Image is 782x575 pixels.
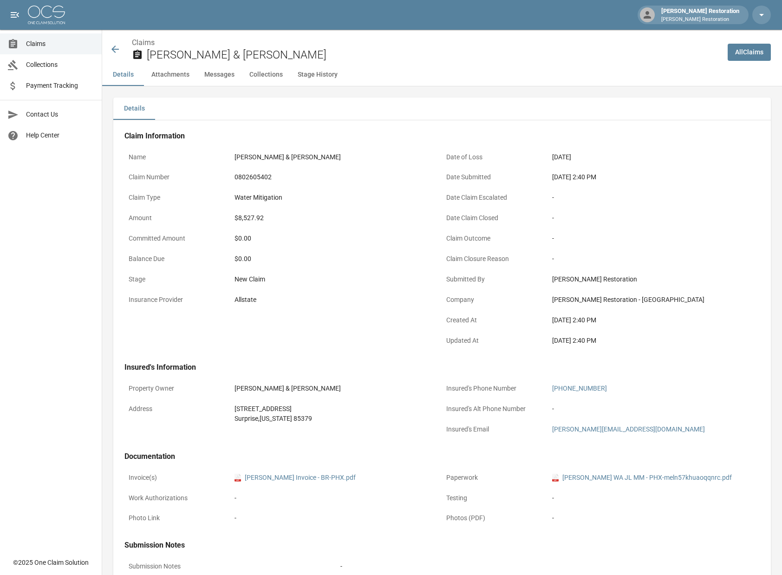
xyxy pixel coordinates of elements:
[132,37,720,48] nav: breadcrumb
[124,291,230,309] p: Insurance Provider
[552,473,732,483] a: pdf[PERSON_NAME] WA JL MM - PHX-meln57khuaoqqnrc.pdf
[124,189,230,207] p: Claim Type
[552,213,756,223] div: -
[442,311,548,329] p: Created At
[442,509,548,527] p: Photos (PDF)
[552,274,756,284] div: [PERSON_NAME] Restoration
[235,254,438,264] div: $0.00
[442,168,548,186] p: Date Submitted
[658,7,743,23] div: [PERSON_NAME] Restoration
[442,420,548,438] p: Insured's Email
[552,152,571,162] div: [DATE]
[552,254,756,264] div: -
[552,336,756,346] div: [DATE] 2:40 PM
[26,81,94,91] span: Payment Tracking
[124,469,230,487] p: Invoice(s)
[197,64,242,86] button: Messages
[552,193,756,203] div: -
[442,332,548,350] p: Updated At
[235,414,312,424] div: Surprise , [US_STATE] 85379
[552,513,756,523] div: -
[124,400,230,418] p: Address
[26,131,94,140] span: Help Center
[113,98,155,120] button: Details
[235,193,282,203] div: Water Mitigation
[290,64,345,86] button: Stage History
[235,152,341,162] div: [PERSON_NAME] & [PERSON_NAME]
[124,541,760,550] h4: Submission Notes
[242,64,290,86] button: Collections
[102,64,782,86] div: anchor tabs
[124,379,230,398] p: Property Owner
[442,270,548,288] p: Submitted By
[144,64,197,86] button: Attachments
[442,250,548,268] p: Claim Closure Reason
[552,404,554,414] div: -
[552,172,756,182] div: [DATE] 2:40 PM
[442,379,548,398] p: Insured's Phone Number
[124,509,230,527] p: Photo Link
[26,110,94,119] span: Contact Us
[728,44,771,61] a: AllClaims
[26,60,94,70] span: Collections
[442,469,548,487] p: Paperwork
[552,493,756,503] div: -
[340,562,342,571] div: -
[13,558,89,567] div: © 2025 One Claim Solution
[124,452,760,461] h4: Documentation
[235,274,438,284] div: New Claim
[442,291,548,309] p: Company
[26,39,94,49] span: Claims
[235,493,438,503] div: -
[124,209,230,227] p: Amount
[235,384,341,393] div: [PERSON_NAME] & [PERSON_NAME]
[552,315,756,325] div: [DATE] 2:40 PM
[235,473,356,483] a: pdf[PERSON_NAME] Invoice - BR-PHX.pdf
[124,489,230,507] p: Work Authorizations
[132,38,155,47] a: Claims
[442,189,548,207] p: Date Claim Escalated
[442,489,548,507] p: Testing
[235,213,264,223] div: $8,527.92
[552,295,756,305] div: [PERSON_NAME] Restoration - [GEOGRAPHIC_DATA]
[113,98,771,120] div: details tabs
[235,295,256,305] div: Allstate
[124,270,230,288] p: Stage
[147,48,720,62] h2: [PERSON_NAME] & [PERSON_NAME]
[661,16,739,24] p: [PERSON_NAME] Restoration
[235,172,272,182] div: 0802605402
[552,385,607,392] a: [PHONE_NUMBER]
[235,404,312,414] div: [STREET_ADDRESS]
[552,234,756,243] div: -
[124,168,230,186] p: Claim Number
[124,229,230,248] p: Committed Amount
[552,425,705,433] a: [PERSON_NAME][EMAIL_ADDRESS][DOMAIN_NAME]
[124,250,230,268] p: Balance Due
[235,513,236,523] div: -
[235,234,438,243] div: $0.00
[124,363,760,372] h4: Insured's Information
[6,6,24,24] button: open drawer
[102,64,144,86] button: Details
[442,229,548,248] p: Claim Outcome
[442,400,548,418] p: Insured's Alt Phone Number
[124,131,760,141] h4: Claim Information
[442,148,548,166] p: Date of Loss
[124,148,230,166] p: Name
[28,6,65,24] img: ocs-logo-white-transparent.png
[442,209,548,227] p: Date Claim Closed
